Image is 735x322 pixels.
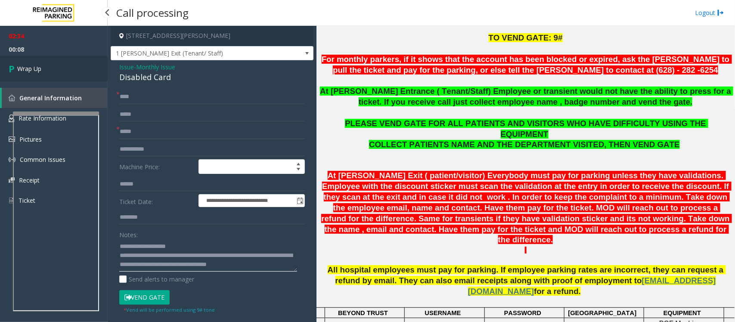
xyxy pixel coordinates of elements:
span: All hospital employees must pay for parking. If employee parking rates are incorrect, they can re... [328,265,726,285]
img: logout [717,8,724,17]
img: 'icon' [9,136,15,142]
span: Increase value [292,160,304,167]
font: For monthly parkers, if it shows that the account has been blocked or expired, ask the [PERSON_NA... [322,55,732,74]
span: TO VEND GATE: 9# [489,33,563,42]
img: 'icon' [9,156,16,163]
span: COLLECT PATIENTS NAME AND THE DEPARTMENT VISITED, THEN VEND GATE [369,140,679,149]
label: Ticket Date: [117,194,196,207]
span: At [PERSON_NAME] Exit ( patient/visitor) Everybody must pay for parking unless they have validati... [321,171,732,244]
span: Decrease value [292,167,304,173]
button: Vend Gate [119,290,170,305]
a: Logout [695,8,724,17]
span: PASSWORD [504,310,541,316]
span: for a refund. [534,287,581,296]
h3: Call processing [112,2,193,23]
span: USERNAME [425,310,461,316]
span: Monthly Issue [136,62,175,71]
span: Wrap Up [17,64,41,73]
span: BEYOND TRUST [338,310,388,316]
img: 'icon' [9,197,14,204]
span: At [PERSON_NAME] Entrance ( Tenant/Staff) Employee or transient would not have the ability to pre... [320,87,733,106]
img: 'icon' [9,95,15,101]
span: General Information [19,94,82,102]
label: Send alerts to manager [119,275,194,284]
div: Disabled Card [119,71,305,83]
a: General Information [2,88,108,108]
img: 'icon' [9,177,15,183]
span: [EMAIL_ADDRESS][DOMAIN_NAME] [468,276,716,296]
small: Vend will be performed using 9# tone [124,307,215,313]
h4: [STREET_ADDRESS][PERSON_NAME] [111,26,313,46]
label: Machine Price: [117,159,196,174]
span: EQUIPMENT [664,310,701,316]
span: [GEOGRAPHIC_DATA] [568,310,637,316]
label: Notes: [119,227,138,239]
span: PLEASE VEND GATE FOR ALL PATIENTS AND VISITORS WHO HAVE DIFFICULTY USING THE EQUIPMENT [345,119,708,139]
span: Issue [119,62,134,71]
span: 1 [PERSON_NAME] Exit (Tenant/ Staff) [111,46,273,60]
img: 'icon' [9,115,14,122]
span: - [134,63,175,71]
span: Toggle popup [295,195,304,207]
a: [EMAIL_ADDRESS][DOMAIN_NAME] [468,278,716,295]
